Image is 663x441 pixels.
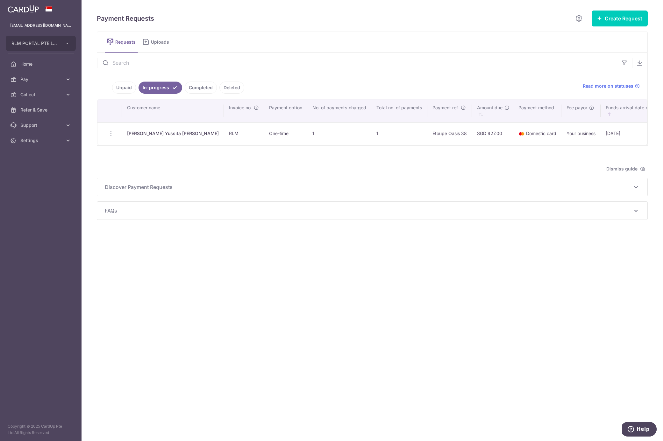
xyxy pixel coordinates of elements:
span: Invoice no. [229,105,252,111]
th: Fee payor [561,99,601,122]
td: [PERSON_NAME] Yussita [PERSON_NAME] [122,122,224,145]
span: Home [20,61,62,67]
th: Invoice no. [224,99,264,122]
span: Amount due [477,105,503,111]
img: CardUp [8,5,39,13]
th: Amount due : activate to sort column ascending [472,99,513,122]
a: Requests [105,32,138,52]
th: Payment method [513,99,561,122]
h5: Payment Requests [97,13,154,24]
td: Etoupe Oasis 38 [427,122,472,145]
p: FAQs [105,207,640,214]
span: Dismiss guide [606,165,645,173]
span: Pay [20,76,62,83]
span: Support [20,122,62,128]
span: Help [15,4,28,10]
iframe: Opens a widget where you can find more information [622,422,657,438]
a: Completed [185,82,217,94]
td: RLM [224,122,264,145]
td: One-time [264,122,307,145]
a: In-progress [139,82,182,94]
td: SGD 927.00 [472,122,513,145]
span: FAQs [105,207,632,214]
span: No. of payments charged [312,105,366,111]
span: Collect [20,91,62,98]
a: Uploads [140,32,174,52]
span: Uploads [151,39,174,45]
td: [DATE] [601,122,655,145]
span: Read more on statuses [583,83,633,89]
p: [EMAIL_ADDRESS][DOMAIN_NAME] [10,22,71,29]
span: Total no. of payments [376,105,422,111]
span: Fee payor [567,105,587,111]
td: Your business [561,122,601,145]
span: Requests [115,39,138,45]
span: Refer & Save [20,107,62,113]
th: Payment ref. [427,99,472,122]
th: Customer name [122,99,224,122]
span: Settings [20,137,62,144]
span: Payment ref. [432,105,459,111]
a: Deleted [219,82,244,94]
input: Search [97,53,617,73]
th: Funds arrival date : activate to sort column ascending [601,99,655,122]
button: Create Request [592,11,648,26]
img: mastercard-sm-87a3fd1e0bddd137fecb07648320f44c262e2538e7db6024463105ddbc961eb2.png [518,131,525,137]
th: Total no. of payments [371,99,427,122]
a: Read more on statuses [583,83,640,89]
th: No. of payments charged [307,99,371,122]
button: RLM PORTAL PTE LTD [6,36,76,51]
span: Discover Payment Requests [105,183,632,191]
p: Discover Payment Requests [105,183,640,191]
span: Payment option [269,105,302,111]
span: Funds arrival date [606,105,644,111]
span: RLM PORTAL PTE LTD [11,40,59,47]
td: 1 [371,122,427,145]
th: Payment option [264,99,307,122]
a: Unpaid [112,82,136,94]
span: Domestic card [526,131,556,136]
td: 1 [307,122,371,145]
